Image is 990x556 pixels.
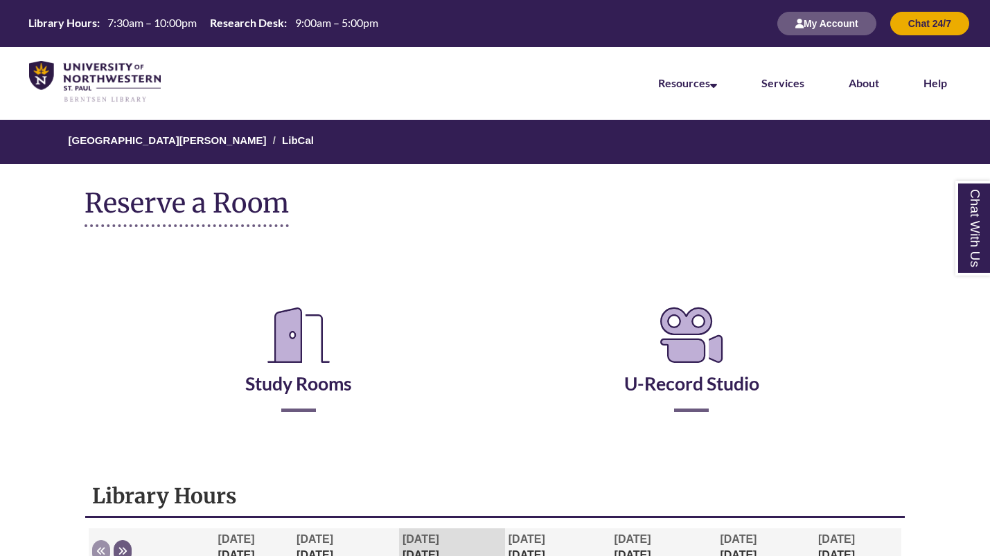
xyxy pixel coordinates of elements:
[890,17,969,29] a: Chat 24/7
[615,533,651,545] span: [DATE]
[204,15,289,30] th: Research Desk:
[818,533,855,545] span: [DATE]
[282,134,314,146] a: LibCal
[92,483,898,509] h1: Library Hours
[107,16,197,29] span: 7:30am – 10:00pm
[624,338,759,395] a: U-Record Studio
[85,188,289,227] h1: Reserve a Room
[29,61,161,102] img: UNWSP Library Logo
[761,76,804,89] a: Services
[509,533,545,545] span: [DATE]
[658,76,717,89] a: Resources
[218,533,255,545] span: [DATE]
[297,533,333,545] span: [DATE]
[85,262,905,453] div: Reserve a Room
[23,15,102,30] th: Library Hours:
[295,16,378,29] span: 9:00am – 5:00pm
[777,12,876,35] button: My Account
[23,15,383,30] table: Hours Today
[23,15,383,32] a: Hours Today
[777,17,876,29] a: My Account
[403,533,439,545] span: [DATE]
[720,533,757,545] span: [DATE]
[68,134,266,146] a: [GEOGRAPHIC_DATA][PERSON_NAME]
[890,12,969,35] button: Chat 24/7
[849,76,879,89] a: About
[923,76,947,89] a: Help
[245,338,352,395] a: Study Rooms
[85,120,905,164] nav: Breadcrumb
